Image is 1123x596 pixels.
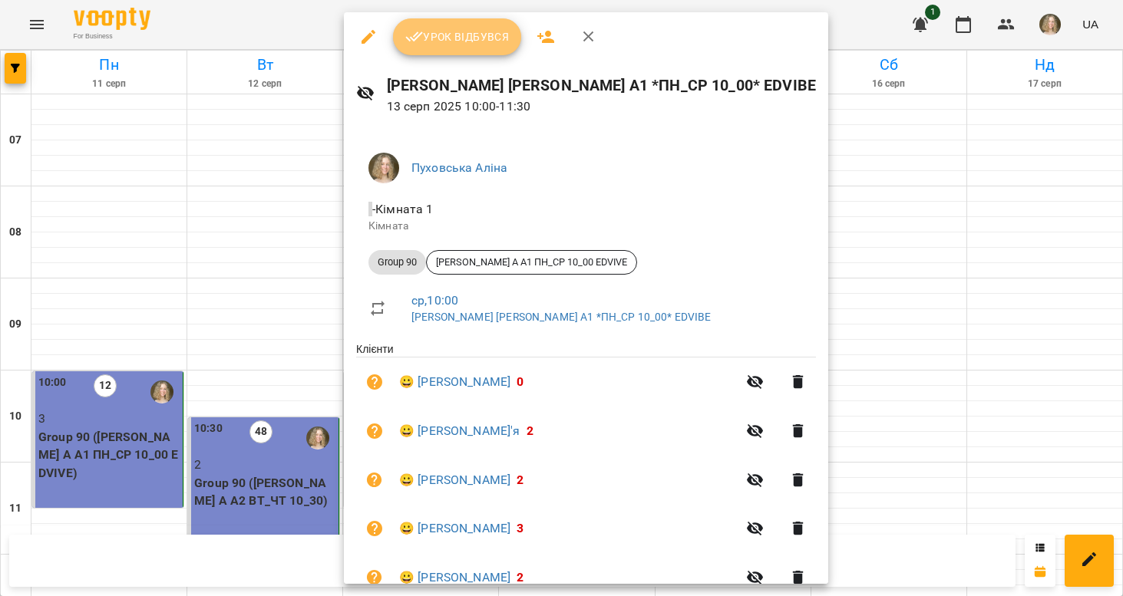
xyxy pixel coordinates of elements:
button: Урок відбувся [393,18,522,55]
div: [PERSON_NAME] А А1 ПН_СР 10_00 EDVIVE [426,250,637,275]
button: Візит ще не сплачено. Додати оплату? [356,364,393,400]
a: 😀 [PERSON_NAME] [399,568,510,587]
span: 2 [527,423,533,438]
img: 08679fde8b52750a6ba743e232070232.png [368,153,399,183]
span: 2 [517,473,524,487]
span: 3 [517,521,524,535]
p: Кімната [368,219,804,234]
a: [PERSON_NAME] [PERSON_NAME] А1 *ПН_СР 10_00* EDVIBE [411,311,712,323]
p: 13 серп 2025 10:00 - 11:30 [387,97,817,116]
span: 0 [517,374,524,389]
h6: [PERSON_NAME] [PERSON_NAME] А1 *ПН_СР 10_00* EDVIBE [387,74,817,97]
a: Пуховська Аліна [411,160,507,175]
span: Урок відбувся [405,28,510,46]
span: 2 [517,570,524,584]
span: [PERSON_NAME] А А1 ПН_СР 10_00 EDVIVE [427,255,636,269]
span: - Кімната 1 [368,202,437,216]
a: 😀 [PERSON_NAME]'я [399,422,520,440]
span: Group 90 [368,255,426,269]
button: Візит ще не сплачено. Додати оплату? [356,462,393,499]
a: 😀 [PERSON_NAME] [399,373,510,391]
button: Візит ще не сплачено. Додати оплату? [356,559,393,596]
button: Візит ще не сплачено. Додати оплату? [356,413,393,449]
a: ср , 10:00 [411,293,458,308]
a: 😀 [PERSON_NAME] [399,471,510,489]
a: 😀 [PERSON_NAME] [399,519,510,538]
button: Візит ще не сплачено. Додати оплату? [356,510,393,547]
